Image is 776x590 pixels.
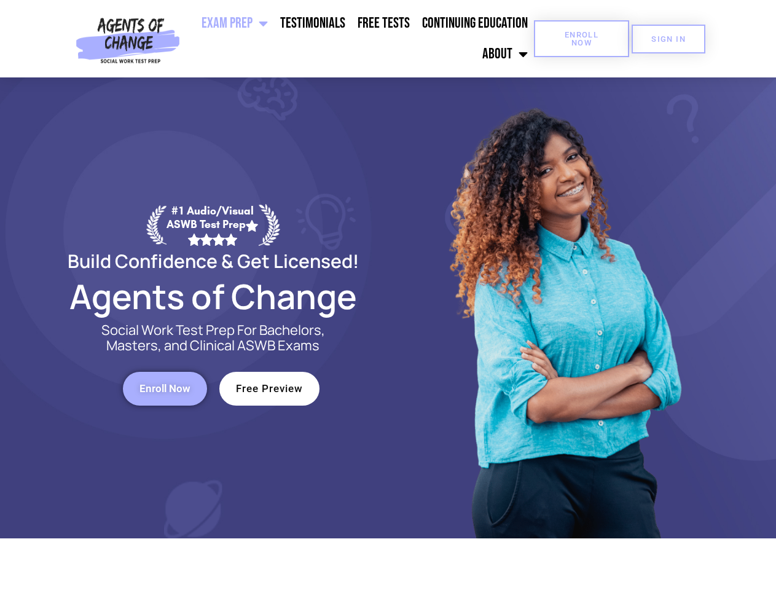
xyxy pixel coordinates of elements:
img: Website Image 1 (1) [441,77,686,538]
span: Free Preview [236,383,303,394]
a: Continuing Education [416,8,534,39]
a: Free Tests [351,8,416,39]
div: #1 Audio/Visual ASWB Test Prep [167,204,259,245]
a: Free Preview [219,372,319,406]
nav: Menu [185,8,534,69]
a: About [476,39,534,69]
a: Enroll Now [534,20,629,57]
h2: Agents of Change [38,282,388,310]
a: Testimonials [274,8,351,39]
p: Social Work Test Prep For Bachelors, Masters, and Clinical ASWB Exams [87,323,339,353]
span: Enroll Now [139,383,190,394]
a: Exam Prep [195,8,274,39]
span: SIGN IN [651,35,686,43]
span: Enroll Now [554,31,609,47]
a: Enroll Now [123,372,207,406]
a: SIGN IN [632,25,705,53]
h2: Build Confidence & Get Licensed! [38,252,388,270]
